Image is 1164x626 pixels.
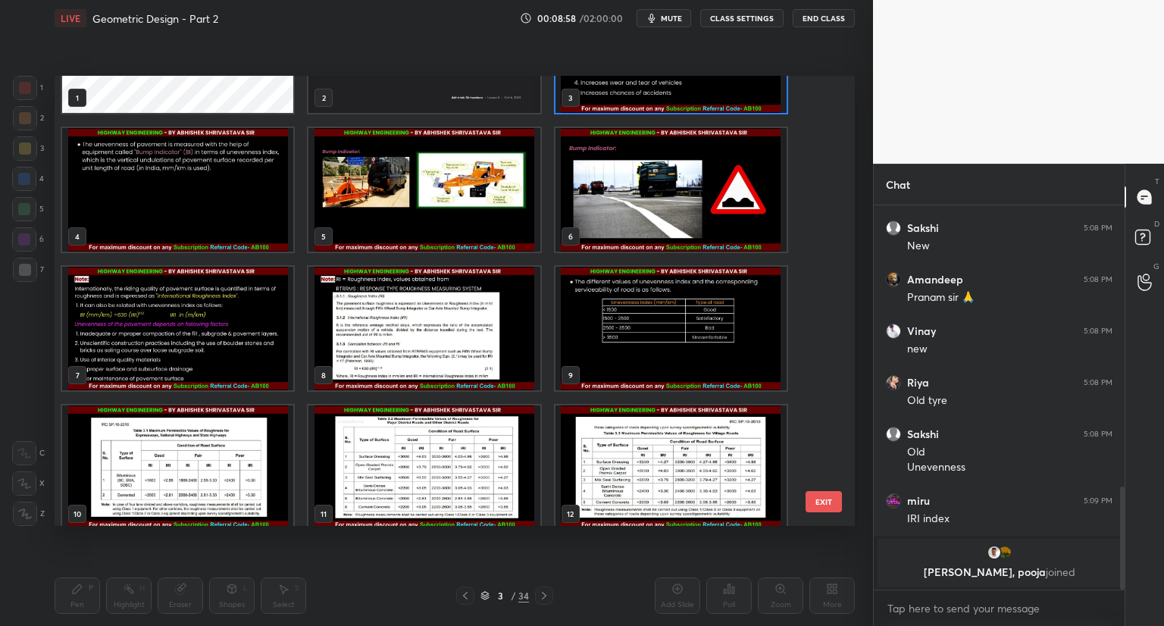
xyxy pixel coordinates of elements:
[907,273,963,286] h6: Amandeep
[308,405,540,529] img: 1759750495R7TNIX.pdf
[907,290,1112,305] div: Pranam sir 🙏
[874,164,922,205] p: Chat
[13,136,44,161] div: 3
[886,427,901,442] img: default.png
[637,9,691,27] button: mute
[907,221,939,235] h6: Sakshi
[308,128,540,252] img: 1759750495R7TNIX.pdf
[907,324,936,338] h6: Vinay
[13,258,44,282] div: 7
[493,591,508,600] div: 3
[92,11,218,26] h4: Geometric Design - Part 2
[12,227,44,252] div: 6
[518,589,529,603] div: 34
[1046,565,1075,579] span: joined
[886,272,901,287] img: f0afbd6cb7a84a0ab230e566e21e1bbf.jpg
[1084,327,1112,336] div: 5:08 PM
[13,76,43,100] div: 1
[12,471,45,496] div: X
[907,239,1112,254] div: New
[907,342,1112,357] div: new
[907,393,1112,408] div: Old tyre
[1084,275,1112,284] div: 5:08 PM
[308,267,540,390] img: 1759750495R7TNIX.pdf
[511,591,515,600] div: /
[1153,261,1159,272] p: G
[886,324,901,339] img: 3
[1084,430,1112,439] div: 5:08 PM
[907,494,930,508] h6: miru
[887,566,1112,578] p: [PERSON_NAME], pooja
[555,267,787,390] img: 1759750495R7TNIX.pdf
[555,128,787,252] img: 1759750495R7TNIX.pdf
[62,405,293,529] img: 1759750495R7TNIX.pdf
[12,197,44,221] div: 5
[13,502,45,526] div: Z
[55,76,828,526] div: grid
[1154,218,1159,230] p: D
[907,460,1112,475] div: Unevenness
[907,376,929,390] h6: Riya
[62,267,293,390] img: 1759750495R7TNIX.pdf
[1084,224,1112,233] div: 5:08 PM
[700,9,784,27] button: CLASS SETTINGS
[1084,496,1112,505] div: 5:09 PM
[1155,176,1159,187] p: T
[62,128,293,252] img: 1759750495R7TNIX.pdf
[874,205,1125,590] div: grid
[987,545,1002,560] img: defa84a710a04f19894d4308fc82db11.jpg
[997,545,1012,560] img: ac5859e3cd1242c1a5535bf8004781c0.jpg
[12,441,45,465] div: C
[661,13,682,23] span: mute
[806,491,842,512] button: EXIT
[793,9,855,27] button: End Class
[55,9,86,27] div: LIVE
[907,512,1112,527] div: IRI index
[555,405,787,529] img: 1759750495R7TNIX.pdf
[886,493,901,509] img: aab9373e004e41fbb1dd6d86c47cfef5.jpg
[886,375,901,390] img: 9a58a05a9ad6482a82cd9b5ca215b066.jpg
[13,106,44,130] div: 2
[886,221,901,236] img: default.png
[12,167,44,191] div: 4
[1084,378,1112,387] div: 5:08 PM
[907,427,939,441] h6: Sakshi
[907,445,1112,460] div: Old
